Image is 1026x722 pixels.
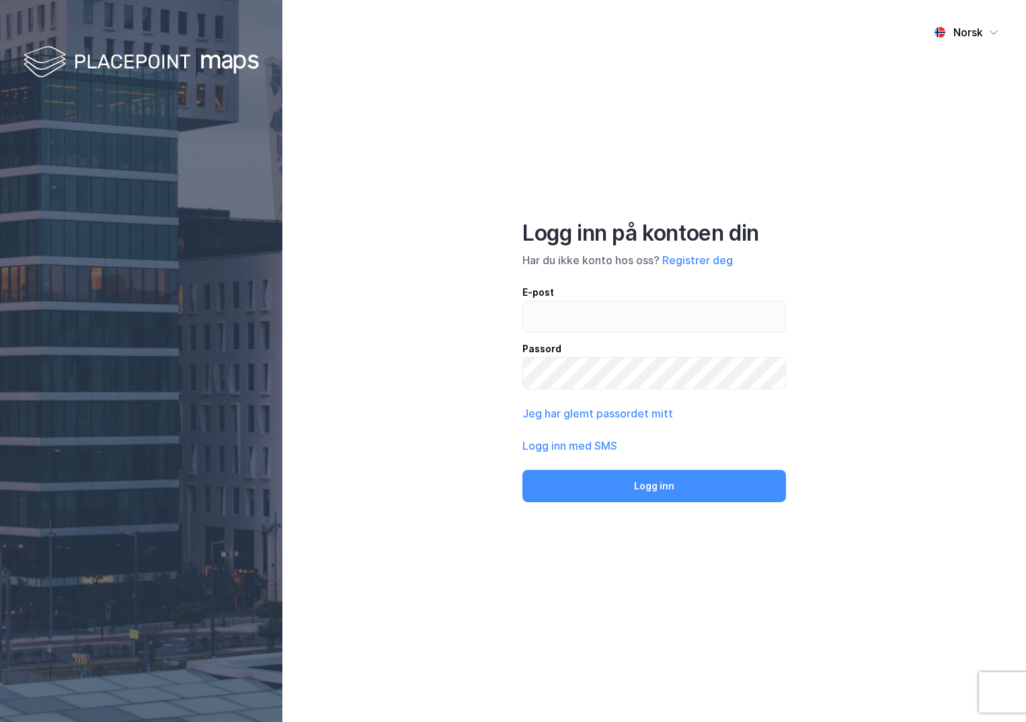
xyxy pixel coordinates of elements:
div: Har du ikke konto hos oss? [522,252,786,268]
img: logo-white.f07954bde2210d2a523dddb988cd2aa7.svg [24,43,259,83]
iframe: Chat Widget [959,657,1026,722]
div: Norsk [953,24,983,40]
div: Logg inn på kontoen din [522,220,786,247]
button: Jeg har glemt passordet mitt [522,405,673,422]
div: Passord [522,341,786,357]
button: Logg inn med SMS [522,438,617,454]
button: Logg inn [522,470,786,502]
button: Registrer deg [662,252,733,268]
div: E-post [522,284,786,300]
